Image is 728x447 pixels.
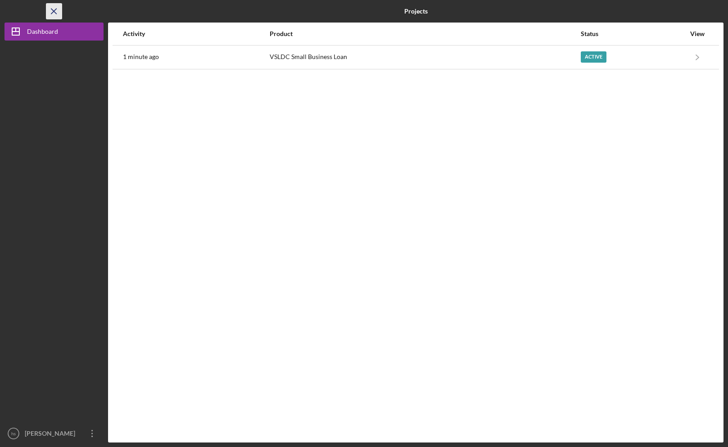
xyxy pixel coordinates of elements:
[123,53,159,60] time: 2025-08-14 17:25
[11,431,16,436] text: hs
[270,30,580,37] div: Product
[686,30,709,37] div: View
[23,424,81,445] div: [PERSON_NAME]
[5,424,104,442] button: hs[PERSON_NAME]
[5,23,104,41] button: Dashboard
[581,51,606,63] div: Active
[581,30,685,37] div: Status
[123,30,269,37] div: Activity
[270,46,580,68] div: VSLDC Small Business Loan
[404,8,428,15] b: Projects
[27,23,58,43] div: Dashboard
